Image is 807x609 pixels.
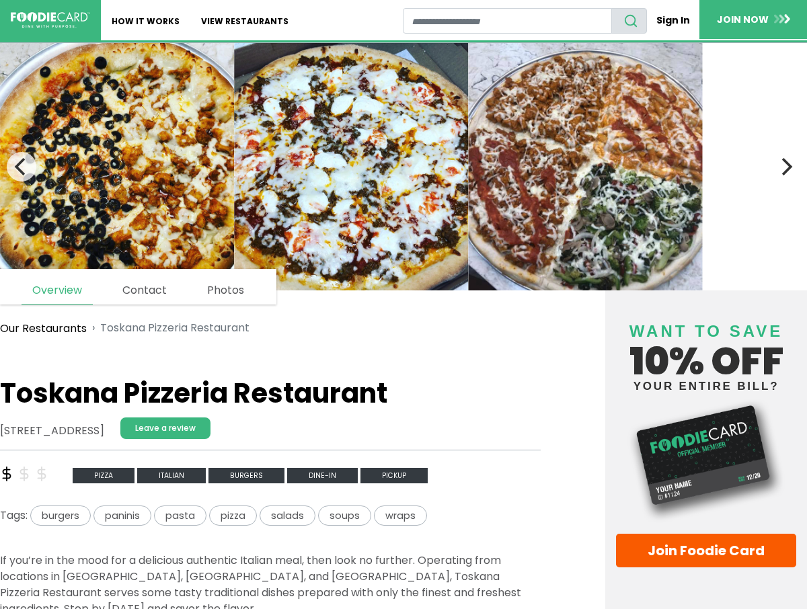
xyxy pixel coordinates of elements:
[154,507,209,523] a: pasta
[360,468,428,483] span: Pickup
[196,277,255,304] a: Photos
[28,507,93,523] a: burgers
[93,505,151,526] span: paninis
[318,507,374,523] a: soups
[22,277,93,304] a: Overview
[137,466,208,482] a: Italian
[771,152,800,181] button: Next
[647,8,699,33] a: Sign In
[120,417,210,439] a: Leave a review
[7,152,36,181] button: Previous
[360,466,428,482] a: Pickup
[374,507,427,523] a: wraps
[616,305,796,392] h4: 10% off
[11,12,90,28] img: FoodieCard; Eat, Drink, Save, Donate
[616,380,796,392] small: your entire bill?
[287,468,358,483] span: Dine-in
[93,507,154,523] a: paninis
[616,534,796,567] a: Join Foodie Card
[208,466,287,482] a: Burgers
[287,466,360,482] a: Dine-in
[87,320,249,337] li: Toskana Pizzeria Restaurant
[154,505,206,526] span: pasta
[30,505,91,526] span: burgers
[260,505,315,526] span: salads
[629,322,783,340] span: Want to save
[209,507,260,523] a: pizza
[73,466,137,482] a: Pizza
[209,505,257,526] span: pizza
[73,468,134,483] span: Pizza
[611,8,647,34] button: search
[616,399,796,523] img: Foodie Card
[137,468,206,483] span: Italian
[318,505,371,526] span: soups
[403,8,613,34] input: restaurant search
[374,505,427,526] span: wraps
[260,507,318,523] a: salads
[208,468,284,483] span: Burgers
[112,277,178,304] a: Contact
